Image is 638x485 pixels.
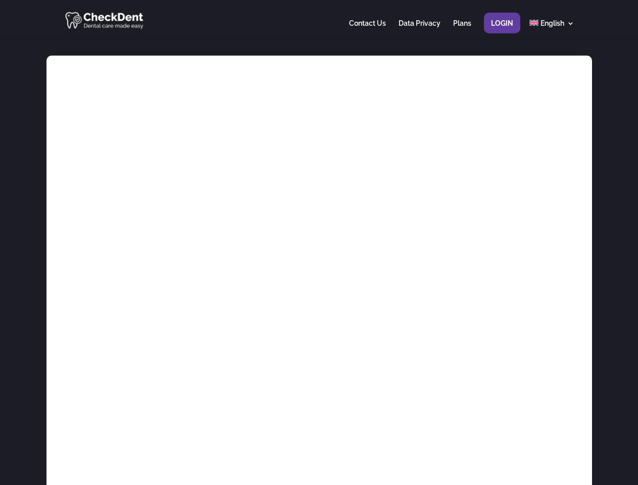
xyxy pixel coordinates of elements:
[529,20,574,39] a: English
[349,20,386,39] a: Contact Us
[541,19,564,27] span: English
[491,20,513,39] a: Login
[399,20,440,39] a: Data Privacy
[453,20,471,39] a: Plans
[65,10,144,30] img: CheckDent AI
